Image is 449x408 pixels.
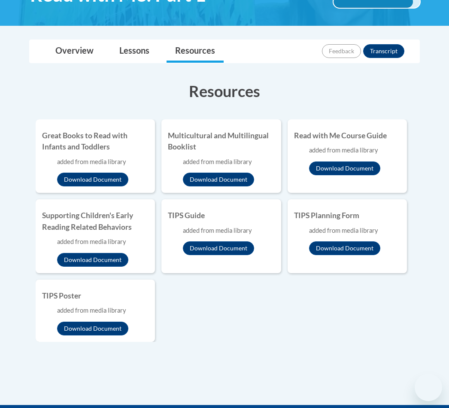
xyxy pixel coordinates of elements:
[29,80,420,102] h3: Resources
[309,161,380,175] button: Download Document
[57,173,128,186] button: Download Document
[42,130,149,153] h4: Great Books to Read with Infants and Toddlers
[111,40,158,63] a: Lessons
[168,210,274,221] h4: TIPS Guide
[47,40,102,63] a: Overview
[57,306,149,315] div: added from media library
[309,241,380,255] button: Download Document
[294,210,400,221] h4: TIPS Planning Form
[309,226,400,235] div: added from media library
[363,44,404,58] button: Transcript
[415,374,442,401] iframe: Button to launch messaging window
[167,40,224,63] a: Resources
[57,253,128,267] button: Download Document
[57,322,128,335] button: Download Document
[168,130,274,153] h4: Multicultural and Multilingual Booklist
[294,130,400,141] h4: Read with Me Course Guide
[57,237,149,247] div: added from media library
[183,241,254,255] button: Download Document
[183,157,274,167] div: added from media library
[183,173,254,186] button: Download Document
[57,157,149,167] div: added from media library
[309,146,400,155] div: added from media library
[322,44,361,58] button: Feedback
[42,290,149,301] h4: TIPS Poster
[183,226,274,235] div: added from media library
[42,210,149,233] h4: Supporting Children's Early Reading Related Behaviors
